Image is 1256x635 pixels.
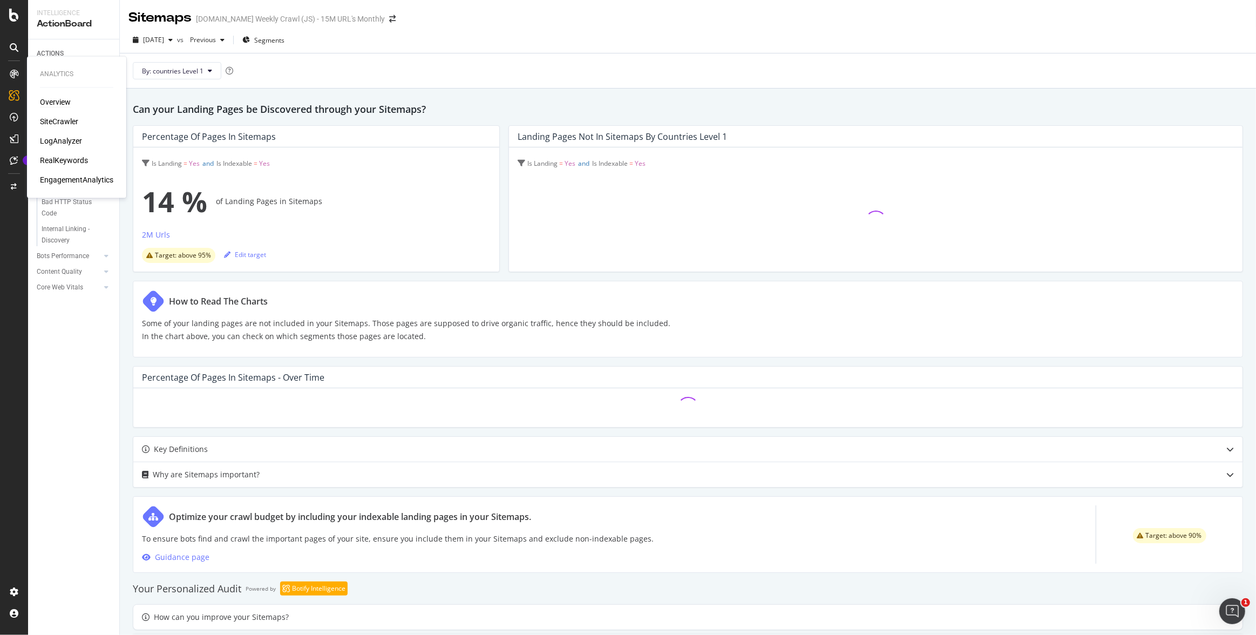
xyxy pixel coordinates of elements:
span: and [578,159,589,168]
span: 2025 Aug. 20th [143,35,164,44]
button: 2M Urls [142,228,170,246]
div: ACTIONS [37,48,64,59]
div: Botify Intelligence [292,584,345,593]
button: Segments [238,31,289,49]
div: Your Personalized Audit [133,582,241,595]
div: Content Quality [37,266,82,278]
div: Guidance page [155,551,209,564]
div: Sitemaps [128,9,192,27]
div: Internal Linking - Discovery [42,224,103,246]
div: arrow-right-arrow-left [389,15,396,23]
div: Percentage of Pages in Sitemaps [142,131,276,142]
div: Bad HTTP Status Code [42,197,102,219]
span: Previous [186,35,216,44]
div: Why are Sitemaps important? [153,468,260,481]
span: = [254,159,257,168]
span: = [184,159,187,168]
div: Edit target [224,250,266,259]
div: Analytics [40,70,113,79]
div: warning label [142,248,215,263]
span: 1 [1241,598,1250,607]
div: Optimize your crawl budget by including your indexable landing pages in your Sitemaps. [169,510,531,523]
span: and [202,159,214,168]
div: Bots Performance [37,251,89,262]
div: ActionBoard [37,18,111,30]
div: Powered by [246,582,276,595]
a: SiteCrawler [40,116,78,127]
span: Is Landing [527,159,558,168]
div: How to Read The Charts [169,295,268,308]
a: Internal Linking - Discovery [42,224,112,246]
span: = [559,159,563,168]
span: Yes [189,159,200,168]
button: Previous [186,31,229,49]
div: of Landing Pages in Sitemaps [142,180,491,223]
span: By: countries Level 1 [142,66,203,76]
button: Edit target [224,246,266,263]
span: 14 % [142,180,207,223]
button: By: countries Level 1 [133,62,221,79]
span: Target: above 90% [1146,532,1202,539]
a: EngagementAnalytics [40,174,113,185]
a: Overview [40,97,71,107]
div: 2M Urls [142,229,170,240]
h2: Can your Landing Pages be Discovered through your Sitemaps? [133,102,1243,117]
div: Core Web Vitals [37,282,83,293]
a: ACTIONS [37,48,112,59]
div: [DOMAIN_NAME] Weekly Crawl (JS) - 15M URL's Monthly [196,13,385,24]
a: LogAnalyzer [40,136,82,146]
div: Landing Pages not in Sitemaps by countries Level 1 [518,131,727,142]
a: Guidance page [142,552,209,562]
a: Bots Performance [37,251,101,262]
span: Yes [565,159,575,168]
div: Key Definitions [154,443,208,456]
span: Segments [254,36,284,45]
a: Core Web Vitals [37,282,101,293]
div: Percentage of Pages in Sitemaps - Over Time [142,372,324,383]
span: = [629,159,633,168]
span: Yes [259,159,270,168]
iframe: Intercom live chat [1219,598,1245,624]
span: vs [177,35,186,44]
a: Bad HTTP Status Code [42,197,112,219]
div: Tooltip anchor [23,156,32,165]
p: Some of your landing pages are not included in your Sitemaps. Those pages are supposed to drive o... [142,317,670,343]
span: Is Landing [152,159,182,168]
div: warning label [1133,528,1206,543]
button: [DATE] [128,31,177,49]
span: Is Indexable [592,159,628,168]
a: RealKeywords [40,155,88,166]
p: To ensure bots find and crawl the important pages of your site, ensure you include them in your S... [142,532,654,545]
span: Is Indexable [216,159,252,168]
div: Intelligence [37,9,111,18]
div: How can you improve your Sitemaps? [154,611,289,624]
span: Yes [635,159,646,168]
a: Content Quality [37,266,101,278]
span: Target: above 95% [155,252,211,259]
